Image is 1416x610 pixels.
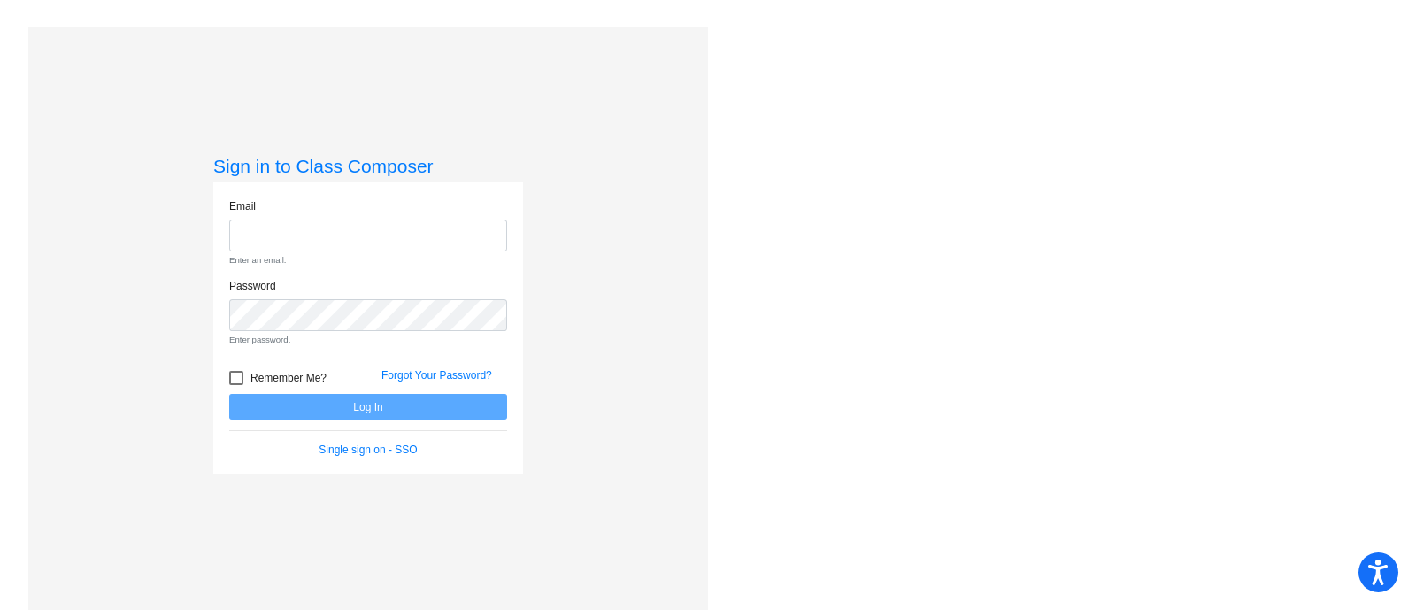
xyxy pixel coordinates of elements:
[213,155,523,177] h3: Sign in to Class Composer
[229,254,507,266] small: Enter an email.
[229,278,276,294] label: Password
[229,198,256,214] label: Email
[319,444,417,456] a: Single sign on - SSO
[381,369,492,382] a: Forgot Your Password?
[229,334,507,346] small: Enter password.
[229,394,507,420] button: Log In
[250,367,327,389] span: Remember Me?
